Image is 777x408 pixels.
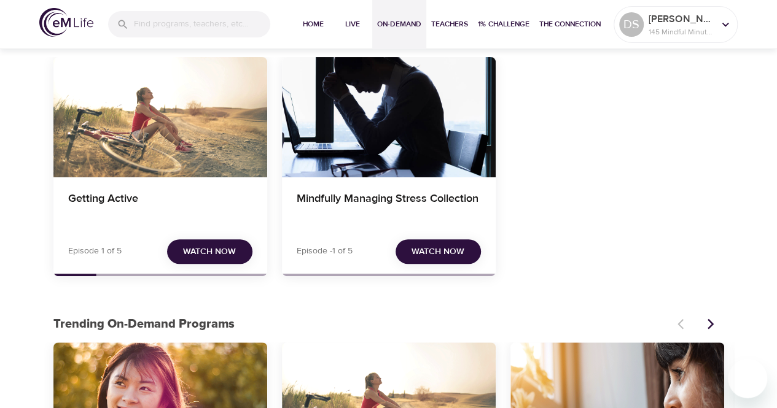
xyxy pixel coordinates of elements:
button: Mindfully Managing Stress Collection [282,57,496,177]
button: Next items [697,310,724,337]
h4: Mindfully Managing Stress Collection [297,192,481,221]
span: The Connection [539,18,601,31]
button: Watch Now [396,239,481,264]
button: Watch Now [167,239,252,264]
h4: Getting Active [68,192,252,221]
p: Trending On-Demand Programs [53,315,670,333]
button: Getting Active [53,57,267,177]
input: Find programs, teachers, etc... [134,11,270,37]
span: Live [338,18,367,31]
p: Episode -1 of 5 [297,245,353,258]
div: DS [619,12,644,37]
span: 1% Challenge [478,18,529,31]
iframe: Button to launch messaging window [728,359,767,398]
span: Home [299,18,328,31]
img: logo [39,8,93,37]
p: Episode 1 of 5 [68,245,122,258]
span: Watch Now [412,244,464,260]
span: On-Demand [377,18,421,31]
span: Teachers [431,18,468,31]
p: 145 Mindful Minutes [649,26,714,37]
p: [PERSON_NAME] [649,12,714,26]
span: Watch Now [183,244,236,260]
